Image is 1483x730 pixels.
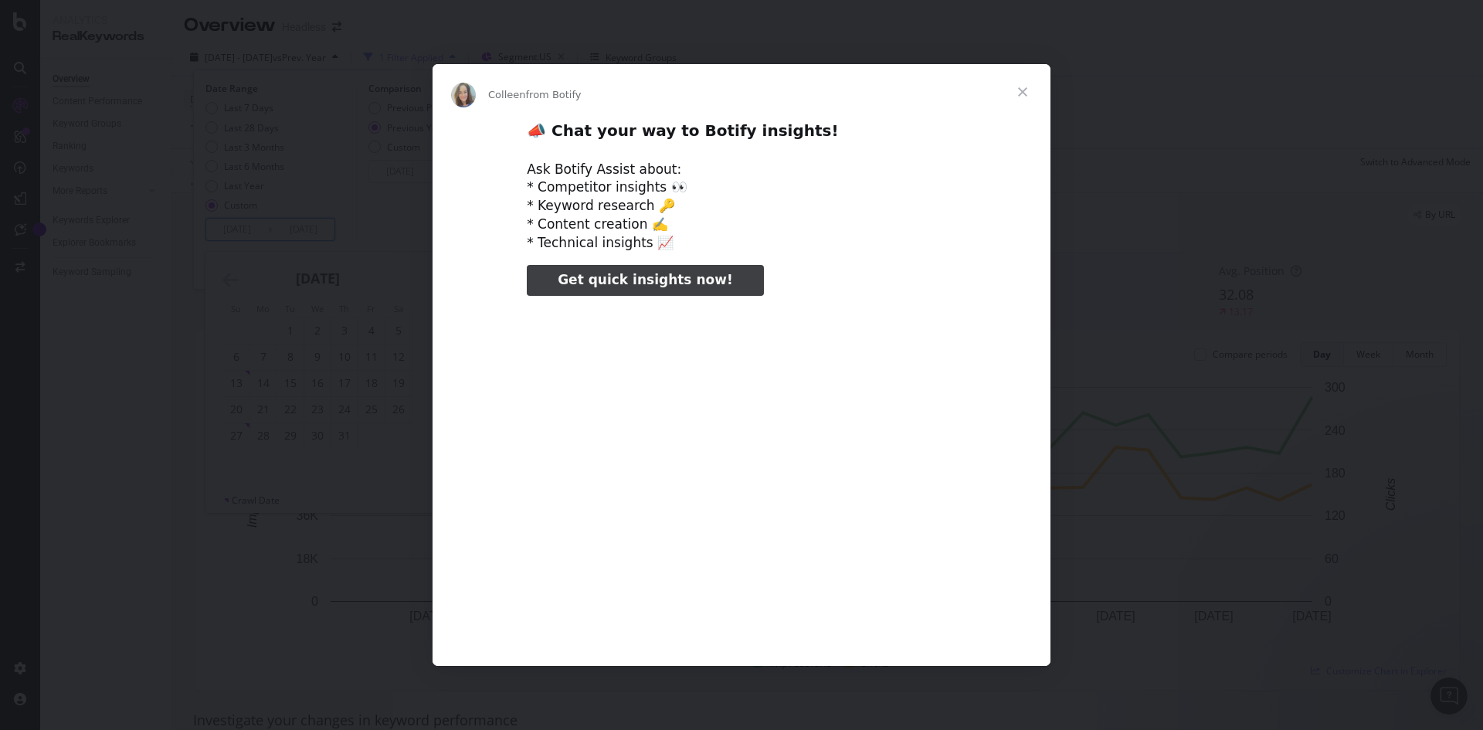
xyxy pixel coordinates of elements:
div: Ask Botify Assist about: * Competitor insights 👀 * Keyword research 🔑 * Content creation ✍️ * Tec... [527,161,956,253]
h2: 📣 Chat your way to Botify insights! [527,121,956,149]
span: from Botify [526,89,582,100]
span: Colleen [488,89,526,100]
span: Close [995,64,1050,120]
img: Profile image for Colleen [451,83,476,107]
a: Get quick insights now! [527,265,763,296]
span: Get quick insights now! [558,272,732,287]
video: Play video [419,309,1064,631]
